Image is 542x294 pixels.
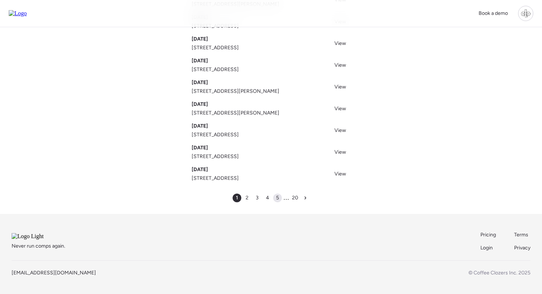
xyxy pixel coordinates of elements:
[330,103,350,113] a: View
[246,194,249,202] span: 2
[514,231,530,239] a: Terms
[12,233,63,240] img: Logo Light
[330,38,350,48] a: View
[9,10,27,17] img: Logo
[334,62,346,68] span: View
[514,244,530,252] a: Privacy
[192,36,208,43] span: [DATE]
[256,194,259,202] span: 3
[192,123,208,130] span: [DATE]
[468,270,530,276] span: © Coffee Clozers Inc. 2025
[192,88,279,95] span: [STREET_ADDRESS][PERSON_NAME]
[480,231,497,239] a: Pricing
[480,244,497,252] a: Login
[276,194,279,202] span: 5
[192,79,208,86] span: [DATE]
[334,105,346,112] span: View
[330,146,350,157] a: View
[479,10,508,16] span: Book a demo
[480,232,496,238] span: Pricing
[480,245,493,251] span: Login
[330,81,350,92] a: View
[330,168,350,179] a: View
[514,232,528,238] span: Terms
[192,144,208,152] span: [DATE]
[192,153,239,160] span: [STREET_ADDRESS]
[12,243,65,250] span: Never run comps again.
[192,101,208,108] span: [DATE]
[330,125,350,135] a: View
[334,149,346,155] span: View
[192,175,239,182] span: [STREET_ADDRESS]
[292,194,298,202] span: 20
[12,270,96,276] a: [EMAIL_ADDRESS][DOMAIN_NAME]
[236,194,238,202] span: 1
[334,84,346,90] span: View
[192,44,239,51] span: [STREET_ADDRESS]
[514,245,530,251] span: Privacy
[334,40,346,46] span: View
[334,127,346,133] span: View
[192,57,208,65] span: [DATE]
[283,195,289,201] span: …
[192,109,279,117] span: [STREET_ADDRESS][PERSON_NAME]
[330,59,350,70] a: View
[192,66,239,73] span: [STREET_ADDRESS]
[266,194,269,202] span: 4
[192,166,208,173] span: [DATE]
[334,171,346,177] span: View
[192,131,239,138] span: [STREET_ADDRESS]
